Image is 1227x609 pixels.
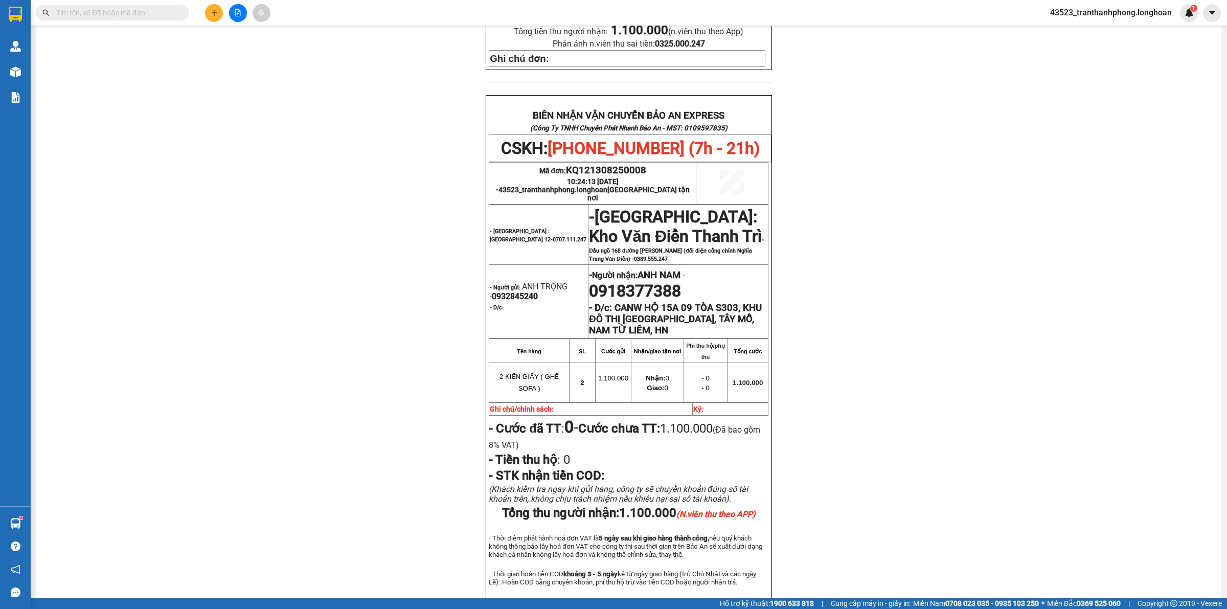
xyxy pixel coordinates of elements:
strong: BIÊN NHẬN VẬN CHUYỂN BẢO AN EXPRESS [533,110,724,121]
span: message [11,588,20,597]
span: 0 [647,384,668,392]
strong: Ghi chú đơn: [490,53,549,64]
span: file-add [234,9,241,16]
strong: - Tiền thu hộ [489,453,557,467]
strong: Nhận/giao tận nơi [634,348,681,354]
strong: Cước chưa TT: [578,421,660,436]
span: 2 [580,379,584,387]
span: 1.100.000 [733,379,763,387]
span: CÔNG TY TNHH CHUYỂN PHÁT NHANH BẢO AN [81,22,204,40]
strong: Ký: [693,405,703,413]
span: CSKH: [501,139,760,158]
span: 43523_tranthanhphong.longhoan [1042,6,1180,19]
span: Cung cấp máy in - giấy in: [831,598,911,609]
span: Miền Bắc [1047,598,1121,609]
strong: Giao: [647,384,664,392]
strong: Cước gửi [601,348,625,354]
span: 10:24:13 [DATE] - [496,177,690,202]
span: (n.viên thu theo App) [611,27,743,36]
img: solution-icon [10,92,21,103]
sup: 1 [1190,5,1197,12]
span: : [489,453,570,467]
span: 1.100.000 [598,374,628,382]
span: (Khách kiểm tra ngay khi gửi hàng, công ty sẽ chuyển khoản đúng số tài khoản trên, không chịu trá... [489,484,748,504]
span: aim [258,9,265,16]
span: caret-down [1208,8,1217,17]
span: 0389.555.247 [634,256,668,262]
span: Đầu ngõ 168 đường [PERSON_NAME] (đối diện cổng chính Nghĩa Trang Văn Điển) - [589,247,752,262]
span: - [680,270,685,280]
span: | [1128,598,1130,609]
span: 10:24:13 [DATE] [4,71,64,79]
strong: Nhận: [646,374,665,382]
img: warehouse-icon [10,41,21,52]
span: copyright [1170,600,1177,607]
span: - Thời gian hoàn tiền COD kể từ ngày giao hàng (trừ Chủ Nhật và các ngày Lễ). Hoàn COD bằng chuyể... [489,570,756,586]
span: - 0 [701,384,710,392]
strong: - D/c: [490,304,504,311]
strong: SL [579,348,586,354]
span: 0932845240 [492,291,538,301]
span: 0707.111.247 [553,236,586,243]
span: 43523_tranthanhphong.longhoan [498,186,690,202]
button: caret-down [1203,4,1221,22]
strong: - Cước đã TT [489,421,561,436]
strong: 1.100.000 [611,23,668,37]
button: plus [205,4,223,22]
img: warehouse-icon [10,518,21,529]
span: Miền Nam [913,598,1039,609]
span: ANH NAM [638,269,680,281]
span: Mã đơn: KQ121308250008 [4,55,155,69]
strong: 0369 525 060 [1077,599,1121,607]
span: Tổng thu người nhận: [502,506,756,520]
strong: (Công Ty TNHH Chuyển Phát Nhanh Bảo An - MST: 0109597835) [530,124,728,132]
strong: Phí thu hộ/phụ thu [686,343,725,360]
button: aim [253,4,270,22]
span: - STK nhận tiền COD: [489,468,604,483]
span: [PHONE_NUMBER] (7h - 21h) [548,139,760,158]
span: Người nhận: [592,270,680,280]
img: logo-vxr [9,7,22,22]
span: [GEOGRAPHIC_DATA]: Kho Văn Điển Thanh Trì [589,207,762,246]
button: file-add [229,4,247,22]
strong: CANW HỘ 15A 09 TÒA S303, KHU ĐÔ THỊ [GEOGRAPHIC_DATA], TÂY MỖ, NAM TỪ LIÊM, HN [589,302,762,336]
span: - [589,207,595,227]
span: 0 [560,453,570,467]
strong: Tổng cước [734,348,762,354]
span: notification [11,565,20,574]
span: 1 [1192,5,1195,12]
span: - [564,417,578,437]
span: KQ121308250008 [566,165,646,176]
span: Phản ánh n.viên thu sai tiền: [553,39,705,49]
span: plus [211,9,218,16]
span: 0918377388 [589,281,681,301]
sup: 1 [19,516,22,520]
span: search [42,9,50,16]
strong: 0 [564,417,574,437]
strong: PHIẾU DÁN LÊN HÀNG [72,5,207,18]
img: warehouse-icon [10,66,21,77]
strong: CSKH: [28,22,54,31]
img: icon-new-feature [1185,8,1194,17]
span: Tổng tiền thu người nhận: [514,27,743,36]
strong: - [589,269,680,281]
span: - [GEOGRAPHIC_DATA] : [GEOGRAPHIC_DATA] 12- [490,228,586,243]
span: 2 KIỆN GIẤY ( GHẾ SOFA ) [499,373,559,392]
span: Hỗ trợ kỹ thuật: [720,598,814,609]
span: - 0 [701,374,710,382]
span: Mã đơn: [539,167,647,175]
span: [GEOGRAPHIC_DATA] tận nơi [587,186,690,202]
strong: 0708 023 035 - 0935 103 250 [945,599,1039,607]
input: Tìm tên, số ĐT hoặc mã đơn [56,7,177,18]
span: : [489,421,578,436]
span: question-circle [11,542,20,551]
strong: 1900 633 818 [770,599,814,607]
span: - Thời điểm phát hành hoá đơn VAT là nếu quý khách không thông báo lấy hoá đơn VAT cho công ty th... [489,534,762,558]
strong: Ghi chú/chính sách: [490,405,554,413]
strong: khoảng 3 - 5 ngày [563,570,618,578]
span: 1.100.000 [619,506,756,520]
strong: 5 ngày sau khi giao hàng thành công, [599,534,709,542]
span: ⚪️ [1041,601,1044,605]
strong: - Người gửi: [490,284,520,291]
span: - [589,216,764,262]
